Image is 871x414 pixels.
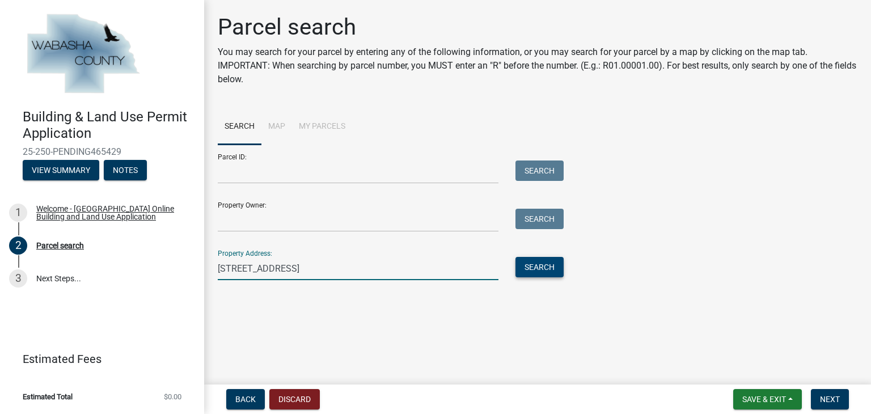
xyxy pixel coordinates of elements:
button: Search [515,257,564,277]
wm-modal-confirm: Notes [104,166,147,175]
div: 2 [9,236,27,255]
h4: Building & Land Use Permit Application [23,109,195,142]
button: View Summary [23,160,99,180]
span: 25-250-PENDING465429 [23,146,181,157]
span: $0.00 [164,393,181,400]
span: Estimated Total [23,393,73,400]
div: 3 [9,269,27,288]
h1: Parcel search [218,14,857,41]
div: Parcel search [36,242,84,250]
span: Next [820,395,840,404]
span: Save & Exit [742,395,786,404]
button: Next [811,389,849,409]
a: Estimated Fees [9,348,186,370]
span: Back [235,395,256,404]
button: Discard [269,389,320,409]
button: Notes [104,160,147,180]
div: 1 [9,204,27,222]
a: Search [218,109,261,145]
div: Welcome - [GEOGRAPHIC_DATA] Online Building and Land Use Application [36,205,186,221]
img: Wabasha County, Minnesota [23,12,143,97]
button: Save & Exit [733,389,802,409]
button: Back [226,389,265,409]
button: Search [515,160,564,181]
wm-modal-confirm: Summary [23,166,99,175]
button: Search [515,209,564,229]
p: You may search for your parcel by entering any of the following information, or you may search fo... [218,45,857,86]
